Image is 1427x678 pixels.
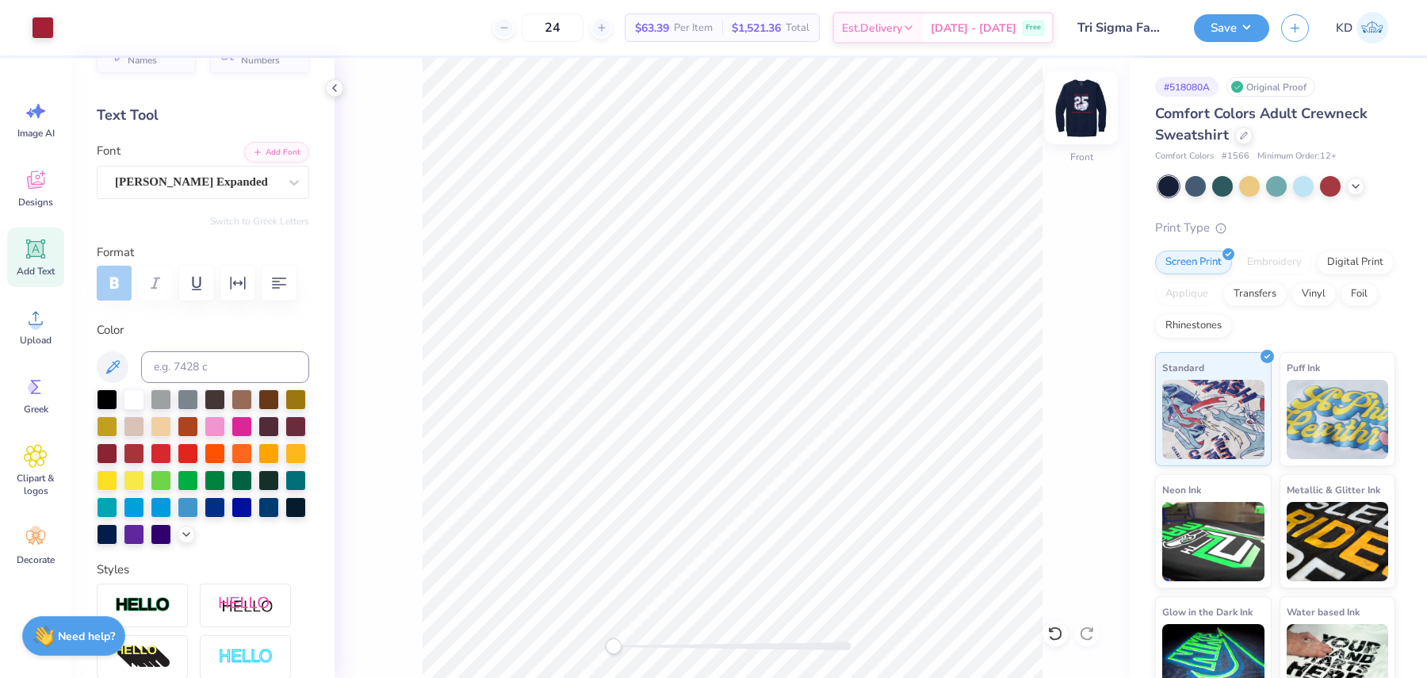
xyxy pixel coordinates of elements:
[210,215,309,228] button: Switch to Greek Letters
[1223,282,1287,306] div: Transfers
[115,596,170,615] img: Stroke
[1257,150,1337,163] span: Minimum Order: 12 +
[1329,12,1395,44] a: KD
[1162,380,1264,459] img: Standard
[606,638,622,654] div: Accessibility label
[1222,150,1249,163] span: # 1566
[20,334,52,347] span: Upload
[10,472,62,497] span: Clipart & logos
[1070,150,1093,164] div: Front
[732,20,781,36] span: $1,521.36
[1287,502,1389,581] img: Metallic & Glitter Ink
[1341,282,1378,306] div: Foil
[1226,77,1315,97] div: Original Proof
[1237,251,1312,274] div: Embroidery
[1287,603,1360,620] span: Water based Ink
[1291,282,1336,306] div: Vinyl
[1155,104,1368,144] span: Comfort Colors Adult Crewneck Sweatshirt
[97,142,121,160] label: Font
[1050,76,1113,140] img: Front
[1162,603,1253,620] span: Glow in the Dark Ink
[1317,251,1394,274] div: Digital Print
[244,142,309,163] button: Add Font
[1356,12,1388,44] img: Karen Danielle Caguimbay
[1155,282,1218,306] div: Applique
[1194,14,1269,42] button: Save
[115,645,170,670] img: 3D Illusion
[17,265,55,278] span: Add Text
[1155,219,1395,237] div: Print Type
[674,20,713,36] span: Per Item
[97,105,309,126] div: Text Tool
[97,321,309,339] label: Color
[1155,150,1214,163] span: Comfort Colors
[931,20,1016,36] span: [DATE] - [DATE]
[1026,22,1041,33] span: Free
[128,44,186,66] span: Personalized Names
[97,243,309,262] label: Format
[1155,314,1232,338] div: Rhinestones
[58,629,115,644] strong: Need help?
[218,648,274,666] img: Negative Space
[1065,12,1182,44] input: Untitled Design
[24,403,48,416] span: Greek
[635,20,669,36] span: $63.39
[1162,502,1264,581] img: Neon Ink
[17,554,55,566] span: Decorate
[17,127,55,140] span: Image AI
[522,13,583,42] input: – –
[1336,19,1352,37] span: KD
[1287,481,1380,498] span: Metallic & Glitter Ink
[18,196,53,209] span: Designs
[241,44,300,66] span: Personalized Numbers
[1155,251,1232,274] div: Screen Print
[218,596,274,615] img: Shadow
[1287,380,1389,459] img: Puff Ink
[1155,77,1218,97] div: # 518080A
[1287,359,1320,376] span: Puff Ink
[842,20,902,36] span: Est. Delivery
[97,561,129,579] label: Styles
[141,351,309,383] input: e.g. 7428 c
[786,20,809,36] span: Total
[1162,481,1201,498] span: Neon Ink
[1162,359,1204,376] span: Standard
